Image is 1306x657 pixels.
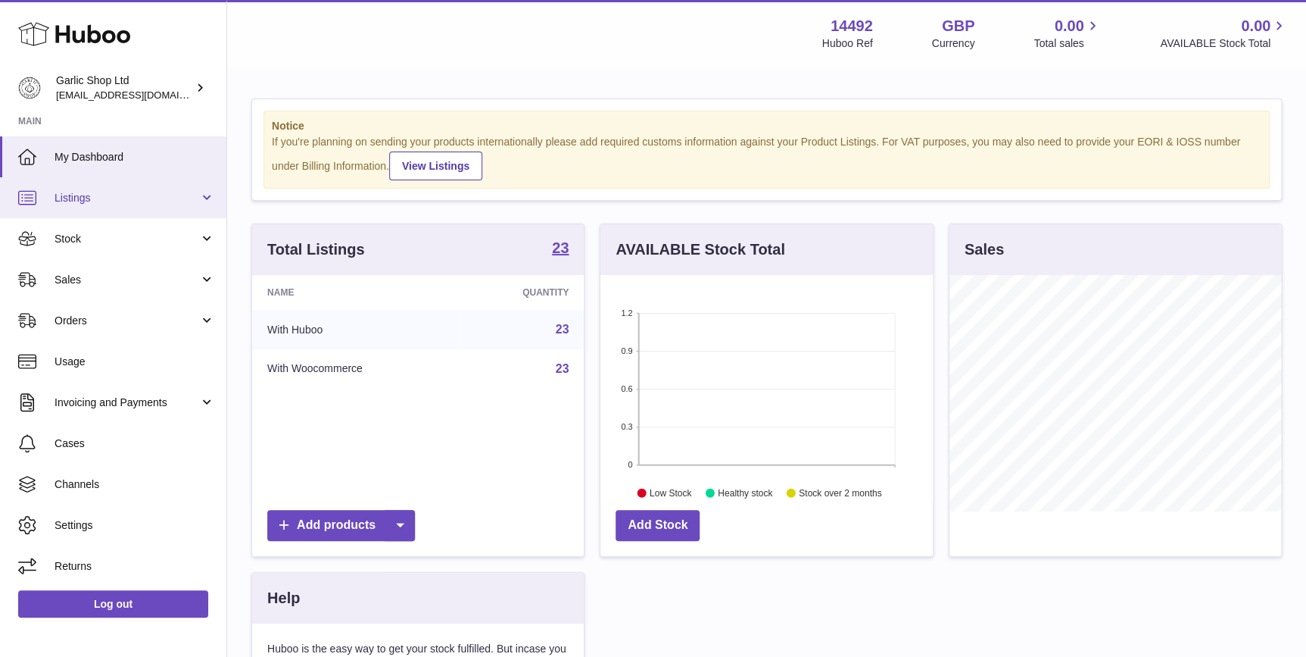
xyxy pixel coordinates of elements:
[55,273,199,287] span: Sales
[55,355,215,369] span: Usage
[628,460,633,469] text: 0
[799,487,881,498] text: Stock over 2 months
[965,239,1004,260] h3: Sales
[622,346,633,355] text: 0.9
[55,314,199,328] span: Orders
[552,240,569,255] strong: 23
[622,308,633,318] text: 1.2
[252,349,458,389] td: With Woocommerce
[822,36,873,51] div: Huboo Ref
[932,36,975,51] div: Currency
[272,135,1261,180] div: If you're planning on sending your products internationally please add required customs informati...
[389,152,482,180] a: View Listings
[272,119,1261,133] strong: Notice
[556,323,569,336] a: 23
[55,396,199,410] span: Invoicing and Payments
[267,588,300,609] h3: Help
[55,191,199,205] span: Listings
[56,89,223,101] span: [EMAIL_ADDRESS][DOMAIN_NAME]
[622,422,633,431] text: 0.3
[556,362,569,375] a: 23
[18,590,208,618] a: Log out
[650,487,692,498] text: Low Stock
[252,275,458,310] th: Name
[55,518,215,533] span: Settings
[55,436,215,451] span: Cases
[831,16,873,36] strong: 14492
[252,310,458,349] td: With Huboo
[267,239,365,260] h3: Total Listings
[1160,16,1288,51] a: 0.00 AVAILABLE Stock Total
[18,77,41,99] img: internalAdmin-14492@internal.huboo.com
[55,232,199,246] span: Stock
[718,487,773,498] text: Healthy stock
[1241,16,1270,36] span: 0.00
[267,510,415,541] a: Add products
[458,275,584,310] th: Quantity
[622,384,633,393] text: 0.6
[552,240,569,258] a: 23
[616,239,784,260] h3: AVAILABLE Stock Total
[1033,36,1101,51] span: Total sales
[56,74,192,102] div: Garlic Shop Ltd
[55,150,215,164] span: My Dashboard
[55,477,215,492] span: Channels
[1160,36,1288,51] span: AVAILABLE Stock Total
[1055,16,1084,36] span: 0.00
[1033,16,1101,51] a: 0.00 Total sales
[616,510,700,541] a: Add Stock
[942,16,974,36] strong: GBP
[55,559,215,574] span: Returns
